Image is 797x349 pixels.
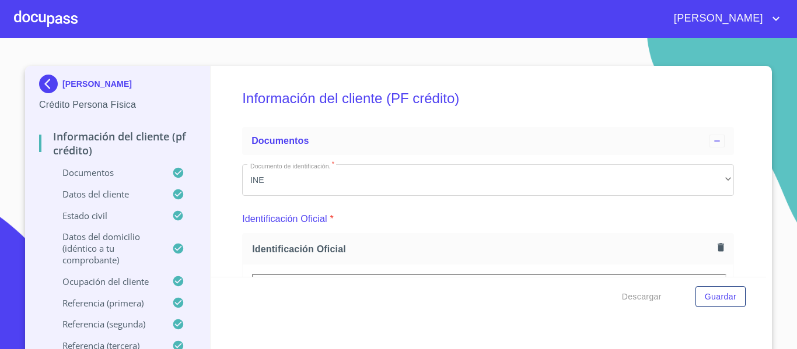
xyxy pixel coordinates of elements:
p: Documentos [39,167,172,178]
p: [PERSON_NAME] [62,79,132,89]
p: Datos del cliente [39,188,172,200]
p: Identificación Oficial [242,212,327,226]
p: Información del cliente (PF crédito) [39,129,196,157]
span: Descargar [622,290,662,304]
p: Crédito Persona Física [39,98,196,112]
img: Docupass spot blue [39,75,62,93]
button: account of current user [665,9,783,28]
span: [PERSON_NAME] [665,9,769,28]
button: Guardar [695,286,746,308]
button: Descargar [617,286,666,308]
p: Estado Civil [39,210,172,221]
span: Guardar [705,290,736,304]
p: Datos del domicilio (idéntico a tu comprobante) [39,231,172,266]
h5: Información del cliente (PF crédito) [242,75,734,122]
span: Identificación Oficial [252,243,713,255]
div: [PERSON_NAME] [39,75,196,98]
p: Ocupación del Cliente [39,276,172,287]
p: Referencia (segunda) [39,318,172,330]
span: Documentos [251,136,309,146]
div: INE [242,164,734,196]
p: Referencia (primera) [39,297,172,309]
div: Documentos [242,127,734,155]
